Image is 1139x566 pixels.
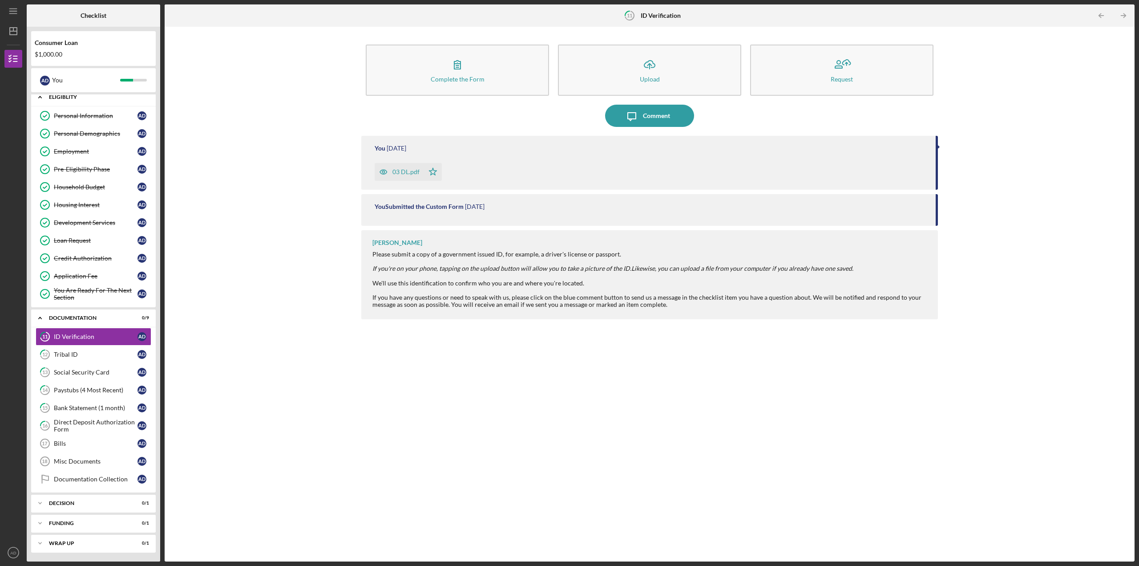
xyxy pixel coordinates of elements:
button: Request [750,45,933,96]
tspan: 17 [42,441,47,446]
a: 16Direct Deposit Authorization FormAD [36,417,151,435]
div: Personal Information [54,112,137,119]
a: Development ServicesAD [36,214,151,232]
a: Loan RequestAD [36,232,151,249]
div: Bank Statement (1 month) [54,404,137,411]
a: EmploymentAD [36,143,151,160]
div: Pre-Eligibility Phase [54,166,137,173]
div: A D [137,272,146,281]
div: ID Verification [54,333,137,340]
div: 03 DL.pdf [392,168,420,175]
div: A D [137,129,146,138]
div: Eligiblity [49,94,145,100]
div: Household Budget [54,183,137,191]
div: Comment [643,105,670,127]
div: Paystubs (4 Most Recent) [54,387,137,394]
div: A D [137,165,146,174]
button: Upload [558,45,741,96]
div: Request [831,76,853,82]
a: Credit AuthorizationAD [36,249,151,267]
a: 17BillsAD [36,435,151,452]
div: Upload [640,76,660,82]
div: A D [137,289,146,298]
div: Documentation Collection [54,476,137,483]
em: Likewise, you can upload a file from your computer if you already have one saved. [631,265,853,272]
div: A D [137,183,146,191]
a: 14Paystubs (4 Most Recent)AD [36,381,151,399]
div: Application Fee [54,273,137,280]
b: Checklist [81,12,106,19]
div: If you have any questions or need to speak with us, please click on the blue comment button to se... [372,294,929,308]
em: If you're on your phone, tapping on the upload button will allow you to take a picture of the ID. [372,265,631,272]
a: 12Tribal IDAD [36,346,151,363]
tspan: 11 [627,12,632,18]
div: Bills [54,440,137,447]
div: $1,000.00 [35,51,152,58]
div: Please submit a copy of a government issued ID, for example, a driver's license or passport. We'l... [372,251,929,286]
a: Personal DemographicsAD [36,125,151,143]
button: AD [4,544,22,562]
div: 0 / 1 [133,521,149,526]
button: Complete the Form [366,45,549,96]
tspan: 15 [42,405,48,411]
div: Misc Documents [54,458,137,465]
tspan: 14 [42,387,48,393]
a: Personal InformationAD [36,107,151,125]
div: Social Security Card [54,369,137,376]
div: A D [40,76,50,86]
div: You Submitted the Custom Form [375,203,464,210]
a: You Are Ready For The Next SectionAD [36,285,151,303]
time: 2025-09-19 16:32 [465,203,485,210]
a: Pre-Eligibility PhaseAD [36,160,151,178]
a: Housing InterestAD [36,196,151,214]
div: Wrap up [49,541,127,546]
tspan: 12 [42,352,48,358]
tspan: 13 [42,370,48,375]
div: 0 / 1 [133,501,149,506]
div: You Are Ready For The Next Section [54,287,137,301]
button: 03 DL.pdf [375,163,442,181]
b: ID Verification [641,12,681,19]
div: A D [137,439,146,448]
div: A D [137,350,146,359]
time: 2025-09-19 16:33 [387,145,406,152]
div: A D [137,332,146,341]
div: 0 / 9 [133,315,149,321]
div: Complete the Form [431,76,485,82]
button: Comment [605,105,694,127]
div: Documentation [49,315,127,321]
a: 18Misc DocumentsAD [36,452,151,470]
div: A D [137,111,146,120]
a: Household BudgetAD [36,178,151,196]
div: A D [137,421,146,430]
div: A D [137,457,146,466]
div: A D [137,200,146,209]
div: A D [137,403,146,412]
div: Loan Request [54,237,137,244]
a: 13Social Security CardAD [36,363,151,381]
div: Decision [49,501,127,506]
div: A D [137,386,146,395]
tspan: 18 [42,459,47,464]
a: Application FeeAD [36,267,151,285]
div: Consumer Loan [35,39,152,46]
div: A D [137,368,146,377]
div: Tribal ID [54,351,137,358]
div: A D [137,236,146,245]
div: Direct Deposit Authorization Form [54,419,137,433]
div: A D [137,475,146,484]
div: Personal Demographics [54,130,137,137]
div: A D [137,218,146,227]
a: Documentation CollectionAD [36,470,151,488]
div: [PERSON_NAME] [372,239,422,246]
a: 15Bank Statement (1 month)AD [36,399,151,417]
div: A D [137,147,146,156]
div: Employment [54,148,137,155]
text: AD [10,550,16,555]
div: Housing Interest [54,201,137,208]
tspan: 16 [42,423,48,429]
div: A D [137,254,146,263]
div: You [52,73,120,88]
div: You [375,145,385,152]
div: Credit Authorization [54,255,137,262]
